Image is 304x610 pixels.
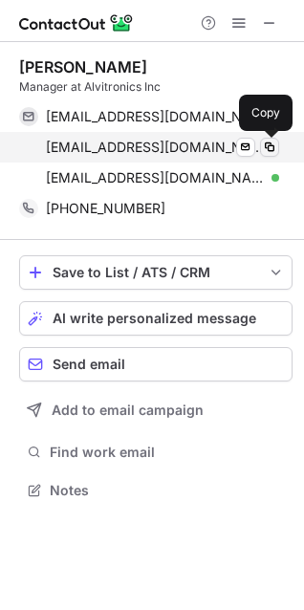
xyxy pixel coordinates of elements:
[19,439,293,466] button: Find work email
[46,169,265,186] span: [EMAIL_ADDRESS][DOMAIN_NAME]
[52,403,204,418] span: Add to email campaign
[53,311,256,326] span: AI write personalized message
[19,477,293,504] button: Notes
[19,255,293,290] button: save-profile-one-click
[46,108,265,125] span: [EMAIL_ADDRESS][DOMAIN_NAME]
[50,482,285,499] span: Notes
[46,200,165,217] span: [PHONE_NUMBER]
[19,301,293,336] button: AI write personalized message
[19,11,134,34] img: ContactOut v5.3.10
[50,444,285,461] span: Find work email
[19,78,293,96] div: Manager at Alvitronics Inc
[19,393,293,427] button: Add to email campaign
[46,139,265,156] span: [EMAIL_ADDRESS][DOMAIN_NAME]
[53,265,259,280] div: Save to List / ATS / CRM
[53,357,125,372] span: Send email
[19,347,293,381] button: Send email
[19,57,147,76] div: [PERSON_NAME]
